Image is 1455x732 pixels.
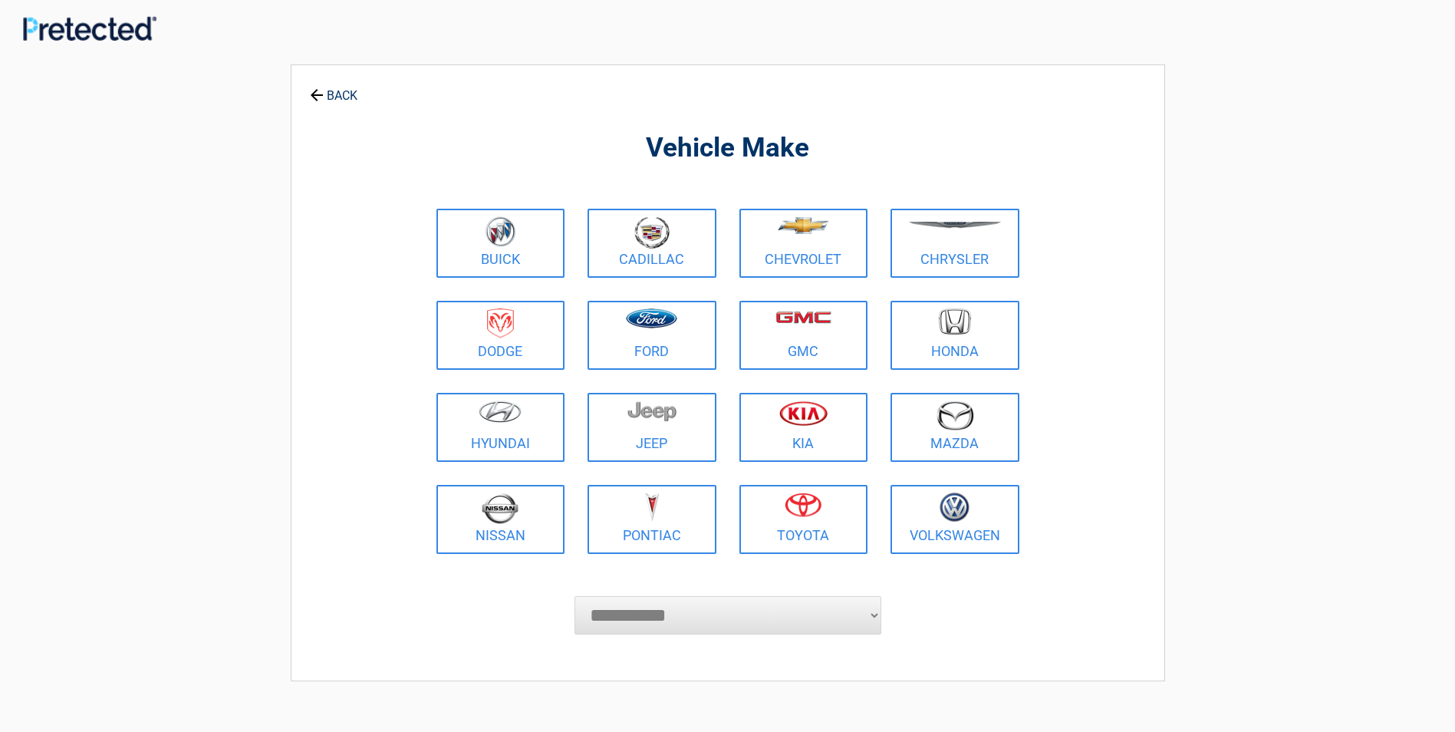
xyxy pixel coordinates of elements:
[890,393,1019,462] a: Mazda
[785,493,821,517] img: toyota
[482,493,518,524] img: nissan
[890,485,1019,554] a: Volkswagen
[739,301,868,370] a: GMC
[487,308,514,338] img: dodge
[940,493,969,523] img: volkswagen
[778,217,829,234] img: chevrolet
[739,485,868,554] a: Toyota
[908,222,1002,229] img: chrysler
[307,75,360,102] a: BACK
[739,393,868,462] a: Kia
[890,301,1019,370] a: Honda
[739,209,868,278] a: Chevrolet
[436,485,565,554] a: Nissan
[588,209,716,278] a: Cadillac
[436,301,565,370] a: Dodge
[436,209,565,278] a: Buick
[890,209,1019,278] a: Chrysler
[23,16,156,40] img: Main Logo
[775,311,831,324] img: gmc
[936,401,974,430] img: mazda
[436,393,565,462] a: Hyundai
[779,401,828,426] img: kia
[486,216,515,247] img: buick
[588,485,716,554] a: Pontiac
[627,401,676,422] img: jeep
[644,493,660,522] img: pontiac
[588,301,716,370] a: Ford
[634,216,670,249] img: cadillac
[588,393,716,462] a: Jeep
[433,130,1023,167] h2: Vehicle Make
[939,308,971,335] img: honda
[479,401,522,423] img: hyundai
[626,308,677,328] img: ford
